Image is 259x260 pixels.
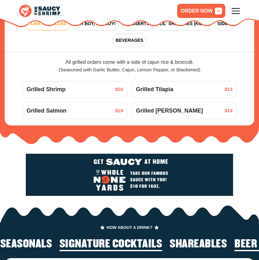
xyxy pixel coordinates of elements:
[115,107,123,114] span: $19
[177,4,225,18] a: ORDER NOW
[26,154,233,196] img: logo
[26,107,66,115] span: Grilled Salmon
[136,85,173,94] span: Grilled Tilapia
[59,238,162,252] li: 1 of 6
[100,225,159,230] span: HOW ABOUT A DRINK?
[59,67,200,72] span: (Seasoned with Garlic Butter, Cajun, Lemon Pepper, or Blackened)
[170,238,227,250] h2: Shareables
[225,107,233,114] span: $19
[26,85,65,94] span: Grilled Shrimp
[22,58,237,74] div: All grilled orders come with a side of cajun rice & broccoli.
[170,238,227,252] li: 2 of 6
[19,5,60,17] img: logo
[136,107,203,115] span: Grilled [PERSON_NAME]
[225,86,233,93] span: $13
[116,37,144,44] span: BEVERAGES
[59,238,162,250] h2: Signature Cocktails
[115,86,123,93] span: $16
[112,34,147,47] button: BEVERAGES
